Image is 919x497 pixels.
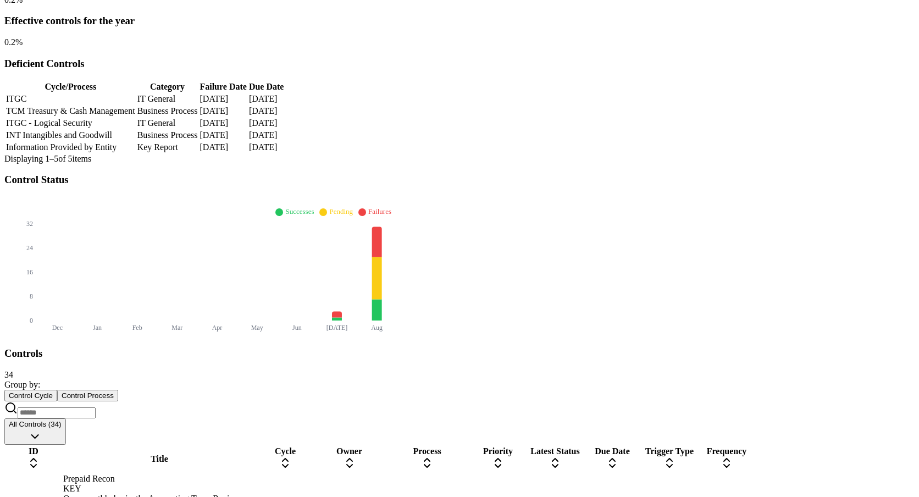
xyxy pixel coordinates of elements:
[4,154,91,163] span: Displaying 1– 5 of 5 items
[4,15,915,27] h3: Effective controls for the year
[285,207,314,216] span: Successes
[199,142,247,153] td: [DATE]
[137,93,198,104] td: IT General
[171,324,182,332] tspan: Mar
[26,268,33,276] tspan: 16
[4,390,57,401] button: Control Cycle
[199,93,247,104] td: [DATE]
[248,118,285,129] td: [DATE]
[4,370,13,379] span: 34
[199,130,247,141] td: [DATE]
[699,446,754,472] div: Frequency
[371,324,383,332] tspan: Aug
[5,93,136,104] td: ITGC
[4,58,915,70] h3: Deficient Controls
[248,142,285,153] td: [DATE]
[5,81,136,92] th: Cycle/Process
[5,118,136,129] td: ITGC - Logical Security
[6,446,61,472] div: ID
[137,142,198,153] td: Key Report
[63,474,256,494] div: Prepaid Recon
[30,317,33,324] tspan: 0
[57,390,118,401] button: Control Process
[137,106,198,117] td: Business Process
[326,324,348,332] tspan: [DATE]
[4,174,915,186] h3: Control Status
[4,347,915,360] h3: Controls
[528,446,583,472] div: Latest Status
[30,292,33,300] tspan: 8
[199,81,247,92] th: Failure Date
[4,418,66,445] button: All Controls (34)
[199,118,247,129] td: [DATE]
[315,446,384,472] div: Owner
[137,130,198,141] td: Business Process
[248,93,285,104] td: [DATE]
[9,420,62,428] span: All Controls (34)
[386,446,468,472] div: Process
[52,324,63,332] tspan: Dec
[4,380,40,389] span: Group by:
[199,106,247,117] td: [DATE]
[248,130,285,141] td: [DATE]
[63,484,256,494] div: KEY
[470,446,525,472] div: Priority
[26,244,33,252] tspan: 24
[137,81,198,92] th: Category
[329,207,353,216] span: Pending
[251,324,263,332] tspan: May
[63,454,256,464] div: Title
[368,207,391,216] span: Failures
[248,106,285,117] td: [DATE]
[5,106,136,117] td: TCM Treasury & Cash Management
[5,130,136,141] td: INT Intangibles and Goodwill
[292,324,302,332] tspan: Jun
[585,446,640,472] div: Due Date
[248,81,285,92] th: Due Date
[5,142,136,153] td: Information Provided by Entity
[26,220,33,228] tspan: 32
[137,118,198,129] td: IT General
[642,446,697,472] div: Trigger Type
[258,446,313,472] div: Cycle
[4,37,23,47] span: 0.2 %
[132,324,142,332] tspan: Feb
[93,324,102,332] tspan: Jan
[212,324,223,332] tspan: Apr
